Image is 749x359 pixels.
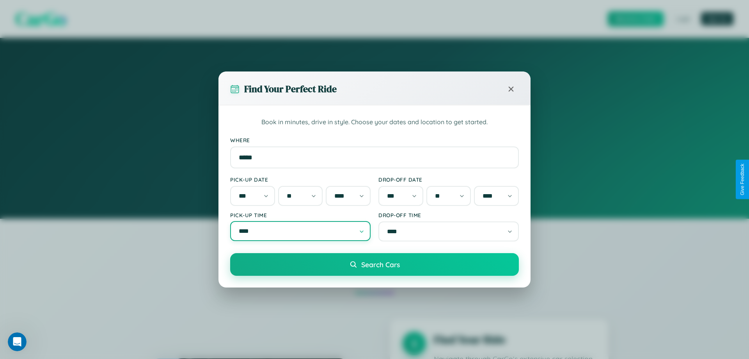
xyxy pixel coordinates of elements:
[230,137,519,143] label: Where
[230,212,371,218] label: Pick-up Time
[378,212,519,218] label: Drop-off Time
[230,176,371,183] label: Pick-up Date
[230,253,519,276] button: Search Cars
[244,82,337,95] h3: Find Your Perfect Ride
[361,260,400,269] span: Search Cars
[378,176,519,183] label: Drop-off Date
[230,117,519,127] p: Book in minutes, drive in style. Choose your dates and location to get started.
